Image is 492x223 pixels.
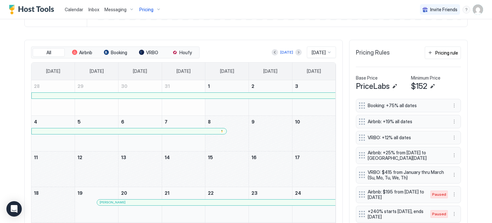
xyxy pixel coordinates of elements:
[249,116,292,151] td: January 9, 2026
[165,83,170,89] span: 31
[435,49,458,56] div: Pricing rule
[205,116,249,128] a: January 8, 2026
[162,187,205,222] td: January 21, 2026
[292,116,336,151] td: January 10, 2026
[292,187,336,222] td: January 24, 2026
[65,7,83,12] span: Calendar
[411,75,440,81] span: Minimum Price
[368,135,444,141] span: VRBO: +12% all dates
[75,116,119,151] td: January 5, 2026
[450,210,458,218] button: More options
[292,116,336,128] a: January 10, 2026
[292,187,336,199] a: January 24, 2026
[31,80,75,116] td: December 28, 2025
[249,187,292,199] a: January 23, 2026
[292,80,336,116] td: January 3, 2026
[368,169,444,181] span: VRBO: $415 from January thru March (Su, Mo, Tu, We, Th)
[411,81,427,91] span: $152
[162,80,205,92] a: December 31, 2025
[251,155,257,160] span: 16
[450,151,458,159] div: menu
[104,7,127,13] span: Messaging
[162,187,205,199] a: January 21, 2026
[463,6,470,13] div: menu
[263,68,277,74] span: [DATE]
[356,81,389,91] span: PriceLabs
[6,201,22,217] div: Open Intercom Messenger
[75,116,118,128] a: January 5, 2026
[300,63,327,80] a: Saturday
[450,118,458,125] button: More options
[450,118,458,125] div: menu
[75,151,118,163] a: January 12, 2026
[34,190,39,196] span: 18
[121,190,127,196] span: 20
[450,171,458,179] div: menu
[66,48,98,57] button: Airbnb
[450,210,458,218] div: menu
[121,155,126,160] span: 13
[295,155,300,160] span: 17
[249,80,292,116] td: January 2, 2026
[33,48,65,57] button: All
[432,211,446,217] span: Paused
[170,63,197,80] a: Wednesday
[78,155,82,160] span: 12
[166,48,198,57] button: Houfy
[34,83,40,89] span: 28
[162,151,205,163] a: January 14, 2026
[119,80,162,92] a: December 30, 2025
[450,134,458,142] div: menu
[31,80,75,92] a: December 28, 2025
[100,200,126,204] span: [PERSON_NAME]
[119,116,162,128] a: January 6, 2026
[31,187,75,199] a: January 18, 2026
[79,50,92,56] span: Airbnb
[307,68,321,74] span: [DATE]
[251,190,258,196] span: 23
[292,80,336,92] a: January 3, 2026
[34,119,37,124] span: 4
[450,102,458,109] div: menu
[139,7,153,13] span: Pricing
[121,119,124,124] span: 6
[75,80,119,116] td: December 29, 2025
[251,83,254,89] span: 2
[46,50,51,56] span: All
[205,187,249,222] td: January 22, 2026
[88,6,99,13] a: Inbox
[75,80,118,92] a: December 29, 2025
[208,190,214,196] span: 22
[118,151,162,187] td: January 13, 2026
[356,206,461,223] div: +240% starts [DATE], ends [DATE] Pausedmenu
[356,147,461,164] div: Airbnb: +25% from [DATE] to [GEOGRAPHIC_DATA][DATE] menu
[118,116,162,151] td: January 6, 2026
[31,187,75,222] td: January 18, 2026
[78,83,84,89] span: 29
[90,68,104,74] span: [DATE]
[121,83,127,89] span: 30
[46,68,60,74] span: [DATE]
[356,75,378,81] span: Base Price
[450,191,458,198] div: menu
[356,115,461,128] div: Airbnb: +19% all dates menu
[280,49,293,55] div: [DATE]
[9,5,57,14] a: Host Tools Logo
[368,209,424,220] span: +240% starts [DATE], ends [DATE]
[176,68,191,74] span: [DATE]
[272,49,278,56] button: Previous month
[257,63,284,80] a: Friday
[78,119,81,124] span: 5
[208,155,213,160] span: 15
[31,47,200,59] div: tab-group
[450,134,458,142] button: More options
[429,82,436,90] button: Edit
[295,190,301,196] span: 24
[31,116,75,151] td: January 4, 2026
[356,99,461,112] div: Booking: +75% all dates menu
[88,7,99,12] span: Inbox
[65,6,83,13] a: Calendar
[425,47,461,59] button: Pricing rule
[118,80,162,116] td: December 30, 2025
[249,151,292,163] a: January 16, 2026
